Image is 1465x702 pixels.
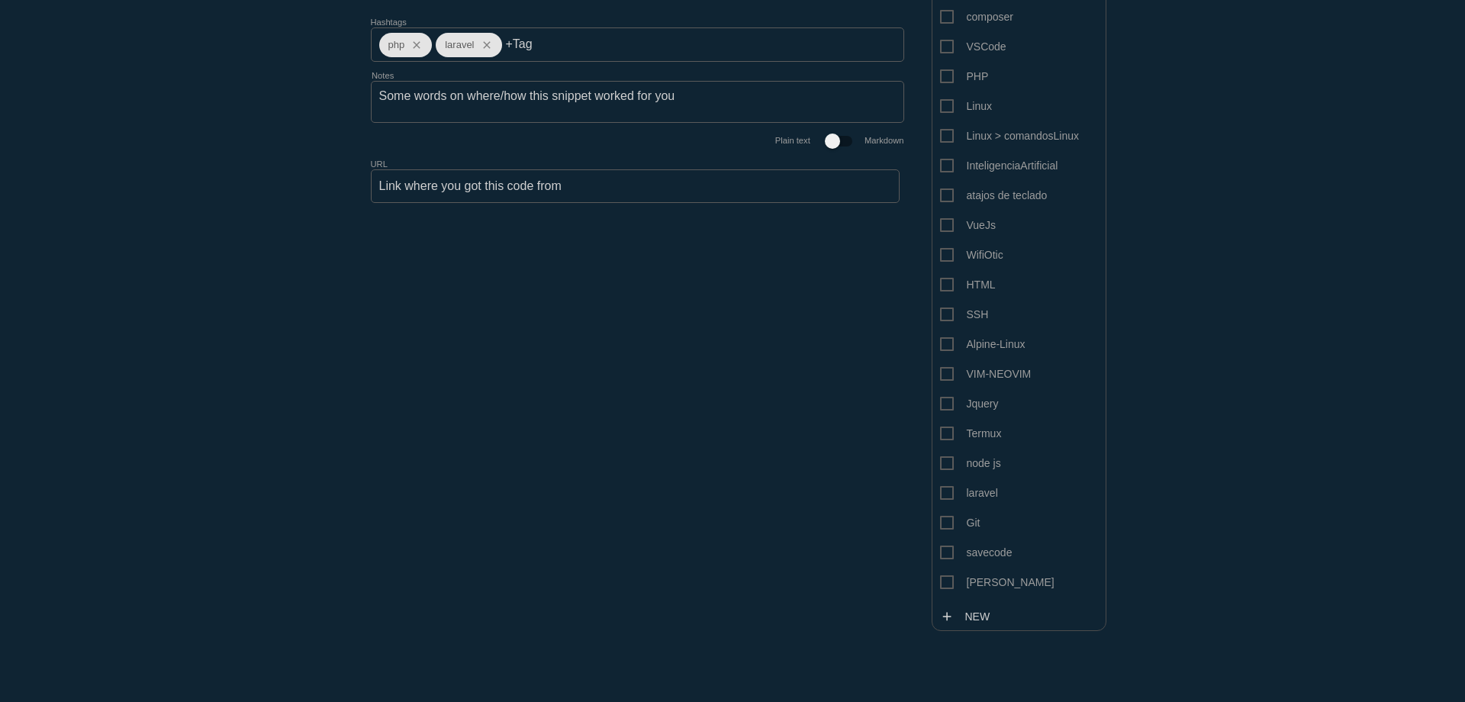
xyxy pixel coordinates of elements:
[940,305,989,324] span: SSH
[372,71,394,81] label: Notes
[940,603,954,630] i: add
[940,514,980,533] span: Git
[371,18,407,27] label: Hashtags
[940,454,1001,473] span: node js
[940,127,1080,146] span: Linux > comandosLinux
[940,484,998,503] span: laravel
[940,394,999,414] span: Jquery
[940,156,1058,175] span: InteligenciaArtificial
[506,28,597,60] input: +Tag
[940,573,1054,592] span: [PERSON_NAME]
[940,37,1006,56] span: VSCode
[940,543,1013,562] span: savecode
[379,33,433,57] div: php
[775,136,904,145] label: Plain text Markdown
[940,186,1048,205] span: atajos de teclado
[940,275,996,295] span: HTML
[940,8,1013,27] span: composer
[940,246,1003,265] span: WifiOtic
[940,67,989,86] span: PHP
[436,33,501,57] div: laravel
[404,33,423,57] i: close
[475,33,493,57] i: close
[940,216,996,235] span: VueJs
[371,169,900,203] input: Link where you got this code from
[940,335,1025,354] span: Alpine-Linux
[371,159,388,169] label: URL
[940,97,992,116] span: Linux
[940,365,1032,384] span: VIM-NEOVIM
[940,424,1002,443] span: Termux
[940,603,998,630] a: addNew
